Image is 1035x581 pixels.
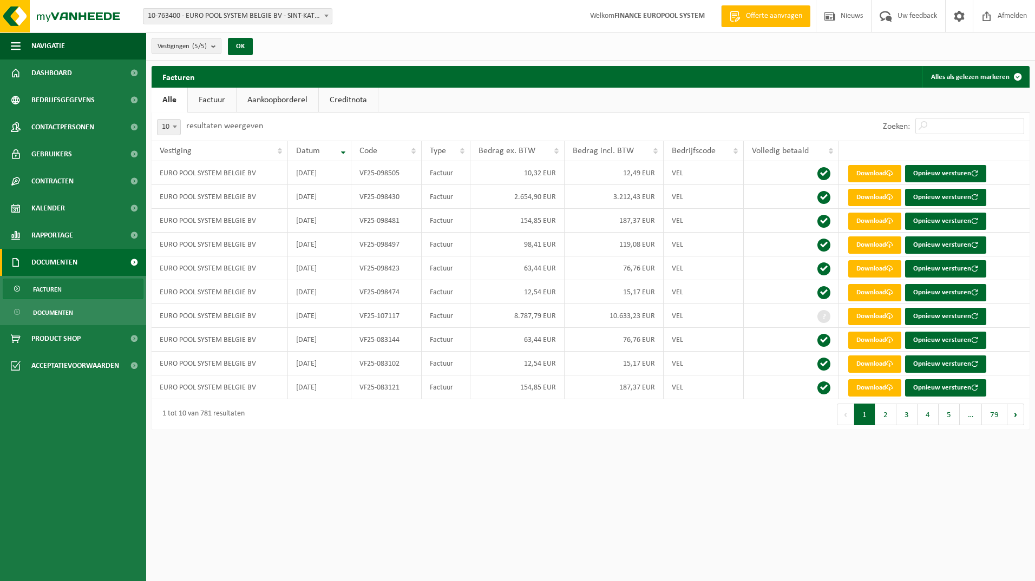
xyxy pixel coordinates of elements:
[152,352,288,375] td: EURO POOL SYSTEM BELGIE BV
[31,249,77,276] span: Documenten
[288,304,351,328] td: [DATE]
[288,280,351,304] td: [DATE]
[565,233,664,256] td: 119,08 EUR
[143,9,332,24] span: 10-763400 - EURO POOL SYSTEM BELGIE BV - SINT-KATELIJNE-WAVER
[157,119,181,135] span: 10
[192,43,207,50] count: (5/5)
[152,88,187,113] a: Alle
[152,375,288,399] td: EURO POOL SYSTEM BELGIE BV
[664,209,744,233] td: VEL
[351,161,421,185] td: VF25-098505
[359,147,377,155] span: Code
[905,260,986,278] button: Opnieuw versturen
[470,161,565,185] td: 10,32 EUR
[288,161,351,185] td: [DATE]
[152,233,288,256] td: EURO POOL SYSTEM BELGIE BV
[479,147,535,155] span: Bedrag ex. BTW
[288,328,351,352] td: [DATE]
[422,328,470,352] td: Factuur
[157,405,245,424] div: 1 tot 10 van 781 resultaten
[905,189,986,206] button: Opnieuw versturen
[152,66,206,87] h2: Facturen
[614,12,705,20] strong: FINANCE EUROPOOL SYSTEM
[664,233,744,256] td: VEL
[351,185,421,209] td: VF25-098430
[160,147,192,155] span: Vestiging
[351,233,421,256] td: VF25-098497
[848,355,901,373] a: Download
[470,328,565,352] td: 63,44 EUR
[228,38,253,55] button: OK
[470,375,565,399] td: 154,85 EUR
[905,236,986,254] button: Opnieuw versturen
[33,279,62,300] span: Facturen
[422,256,470,280] td: Factuur
[152,209,288,233] td: EURO POOL SYSTEM BELGIE BV
[565,185,664,209] td: 3.212,43 EUR
[664,256,744,280] td: VEL
[565,280,664,304] td: 15,17 EUR
[422,233,470,256] td: Factuur
[470,256,565,280] td: 63,44 EUR
[422,375,470,399] td: Factuur
[664,375,744,399] td: VEL
[960,404,982,425] span: …
[237,88,318,113] a: Aankoopborderel
[664,328,744,352] td: VEL
[31,195,65,222] span: Kalender
[351,256,421,280] td: VF25-098423
[672,147,716,155] span: Bedrijfscode
[158,120,180,135] span: 10
[152,328,288,352] td: EURO POOL SYSTEM BELGIE BV
[565,328,664,352] td: 76,76 EUR
[143,8,332,24] span: 10-763400 - EURO POOL SYSTEM BELGIE BV - SINT-KATELIJNE-WAVER
[422,161,470,185] td: Factuur
[188,88,236,113] a: Factuur
[664,185,744,209] td: VEL
[664,161,744,185] td: VEL
[848,284,901,301] a: Download
[31,141,72,168] span: Gebruikers
[848,260,901,278] a: Download
[905,284,986,301] button: Opnieuw versturen
[288,352,351,375] td: [DATE]
[905,379,986,397] button: Opnieuw versturen
[288,375,351,399] td: [DATE]
[875,404,896,425] button: 2
[158,38,207,55] span: Vestigingen
[848,236,901,254] a: Download
[565,375,664,399] td: 187,37 EUR
[565,256,664,280] td: 76,76 EUR
[743,11,805,22] span: Offerte aanvragen
[31,60,72,87] span: Dashboard
[351,352,421,375] td: VF25-083102
[883,122,910,131] label: Zoeken:
[31,87,95,114] span: Bedrijfsgegevens
[288,256,351,280] td: [DATE]
[664,280,744,304] td: VEL
[33,302,73,323] span: Documenten
[31,32,65,60] span: Navigatie
[351,304,421,328] td: VF25-107117
[664,304,744,328] td: VEL
[848,213,901,230] a: Download
[848,165,901,182] a: Download
[319,88,378,113] a: Creditnota
[288,209,351,233] td: [DATE]
[470,304,565,328] td: 8.787,79 EUR
[939,404,960,425] button: 5
[905,165,986,182] button: Opnieuw versturen
[31,222,73,249] span: Rapportage
[422,280,470,304] td: Factuur
[288,233,351,256] td: [DATE]
[31,168,74,195] span: Contracten
[470,185,565,209] td: 2.654,90 EUR
[288,185,351,209] td: [DATE]
[848,189,901,206] a: Download
[152,185,288,209] td: EURO POOL SYSTEM BELGIE BV
[31,114,94,141] span: Contactpersonen
[1007,404,1024,425] button: Next
[152,256,288,280] td: EURO POOL SYSTEM BELGIE BV
[422,185,470,209] td: Factuur
[664,352,744,375] td: VEL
